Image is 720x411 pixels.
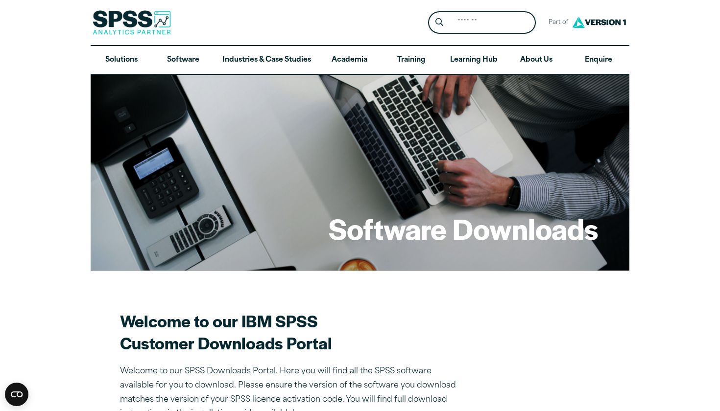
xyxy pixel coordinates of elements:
[5,383,28,406] button: Open CMP widget
[428,11,536,34] form: Site Header Search Form
[442,46,505,74] a: Learning Hub
[435,18,443,26] svg: Search magnifying glass icon
[568,46,629,74] a: Enquire
[570,13,628,31] img: Version1 Logo
[319,46,381,74] a: Academia
[152,46,214,74] a: Software
[381,46,442,74] a: Training
[431,14,449,32] button: Search magnifying glass icon
[91,46,152,74] a: Solutions
[120,310,463,354] h2: Welcome to our IBM SPSS Customer Downloads Portal
[93,10,171,35] img: SPSS Analytics Partner
[329,209,598,248] h1: Software Downloads
[91,46,629,74] nav: Desktop version of site main menu
[544,16,570,30] span: Part of
[215,46,319,74] a: Industries & Case Studies
[505,46,567,74] a: About Us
